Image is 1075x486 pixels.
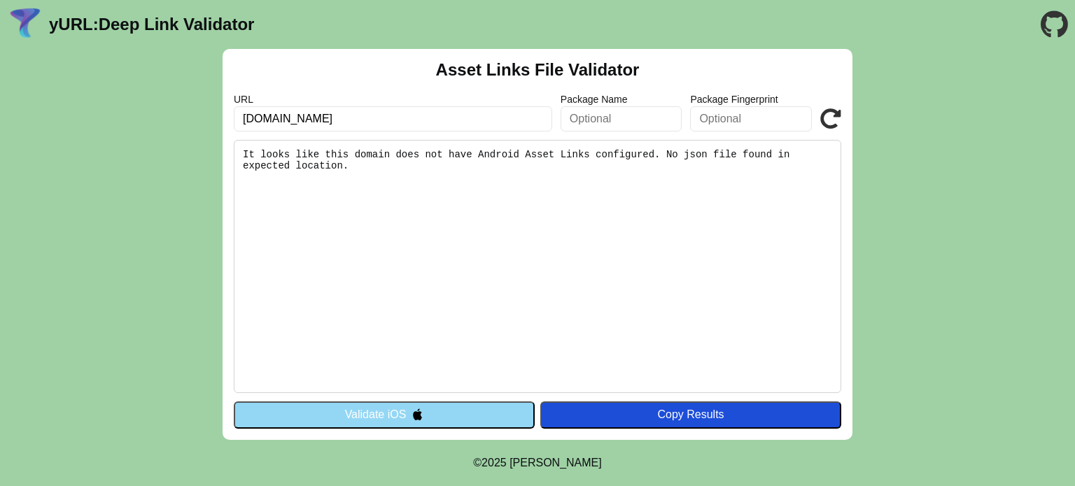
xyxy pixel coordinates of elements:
[473,440,601,486] footer: ©
[7,6,43,43] img: yURL Logo
[482,457,507,469] span: 2025
[412,408,423,420] img: appleIcon.svg
[234,106,552,131] input: Required
[510,457,602,469] a: Michael Ibragimchayev's Personal Site
[540,401,841,428] button: Copy Results
[561,94,682,105] label: Package Name
[234,401,535,428] button: Validate iOS
[234,140,841,393] pre: It looks like this domain does not have Android Asset Links configured. No json file found in exp...
[234,94,552,105] label: URL
[561,106,682,131] input: Optional
[690,106,812,131] input: Optional
[49,15,254,34] a: yURL:Deep Link Validator
[690,94,812,105] label: Package Fingerprint
[547,408,834,421] div: Copy Results
[436,60,640,80] h2: Asset Links File Validator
